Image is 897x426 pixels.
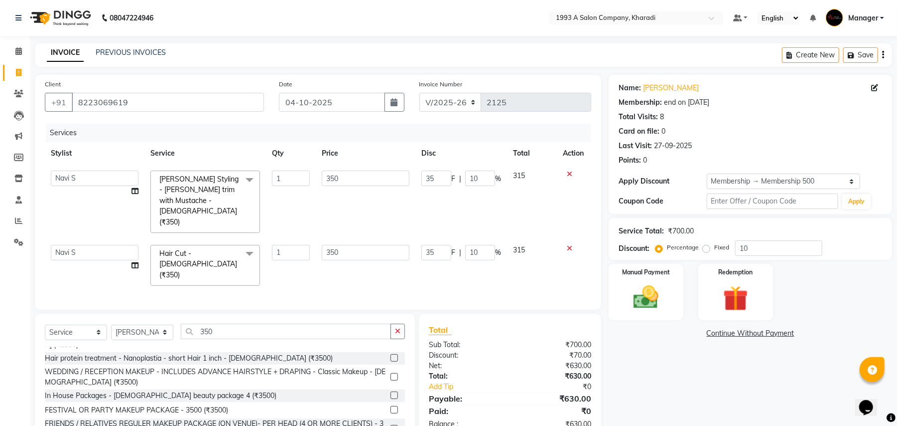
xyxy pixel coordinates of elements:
[622,268,670,277] label: Manual Payment
[619,97,662,108] div: Membership:
[45,391,276,401] div: In House Packages - [DEMOGRAPHIC_DATA] beauty package 4 (₹3500)
[557,142,591,165] th: Action
[25,4,94,32] img: logo
[495,247,501,258] span: %
[159,175,239,226] span: [PERSON_NAME] Styling - [PERSON_NAME] trim with Mustache - [DEMOGRAPHIC_DATA] (₹350)
[660,112,664,122] div: 8
[495,174,501,184] span: %
[643,83,699,93] a: [PERSON_NAME]
[619,226,664,236] div: Service Total:
[45,405,228,416] div: FESTIVAL OR PARTY MAKEUP PACKAGE - 3500 (₹3500)
[96,48,166,57] a: PREVIOUS INVOICES
[429,325,452,335] span: Total
[421,340,510,350] div: Sub Total:
[266,142,316,165] th: Qty
[415,142,507,165] th: Disc
[619,141,652,151] div: Last Visit:
[525,382,599,392] div: ₹0
[510,405,599,417] div: ₹0
[180,217,184,226] a: x
[421,393,510,405] div: Payable:
[47,44,84,62] a: INVOICE
[668,226,694,236] div: ₹700.00
[842,194,871,209] button: Apply
[619,176,706,187] div: Apply Discount
[45,353,333,364] div: Hair protein treatment - Nanoplastia - short Hair 1 inch - [DEMOGRAPHIC_DATA] (₹3500)
[643,155,647,166] div: 0
[619,83,641,93] div: Name:
[279,80,292,89] label: Date
[510,361,599,371] div: ₹630.00
[667,243,699,252] label: Percentage
[654,141,692,151] div: 27-09-2025
[611,328,890,339] a: Continue Without Payment
[619,243,649,254] div: Discount:
[180,270,184,279] a: x
[181,324,391,339] input: Search or Scan
[459,174,461,184] span: |
[843,47,878,63] button: Save
[45,93,73,112] button: +91
[664,97,709,108] div: end on [DATE]
[159,249,237,279] span: Hair Cut - [DEMOGRAPHIC_DATA] (₹350)
[421,371,510,382] div: Total:
[715,283,756,314] img: _gift.svg
[510,350,599,361] div: ₹70.00
[421,382,525,392] a: Add Tip
[513,171,525,180] span: 315
[826,9,843,26] img: Manager
[707,194,838,209] input: Enter Offer / Coupon Code
[782,47,839,63] button: Create New
[626,283,666,312] img: _cash.svg
[507,142,557,165] th: Total
[451,174,455,184] span: F
[72,93,264,112] input: Search by Name/Mobile/Email/Code
[110,4,153,32] b: 08047224946
[619,112,658,122] div: Total Visits:
[619,155,641,166] div: Points:
[459,247,461,258] span: |
[619,126,659,137] div: Card on file:
[510,340,599,350] div: ₹700.00
[451,247,455,258] span: F
[46,124,599,142] div: Services
[45,367,386,388] div: WEDDING / RECEPTION MAKEUP - INCLUDES ADVANCE HAIRSTYLE + DRAPING - Classic Makeup - [DEMOGRAPHIC...
[855,386,887,416] iframe: chat widget
[619,196,706,207] div: Coupon Code
[421,361,510,371] div: Net:
[661,126,665,137] div: 0
[45,80,61,89] label: Client
[316,142,415,165] th: Price
[45,142,144,165] th: Stylist
[513,245,525,254] span: 315
[421,350,510,361] div: Discount:
[714,243,729,252] label: Fixed
[510,371,599,382] div: ₹630.00
[848,13,878,23] span: Manager
[144,142,266,165] th: Service
[419,80,463,89] label: Invoice Number
[510,393,599,405] div: ₹630.00
[718,268,753,277] label: Redemption
[421,405,510,417] div: Paid:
